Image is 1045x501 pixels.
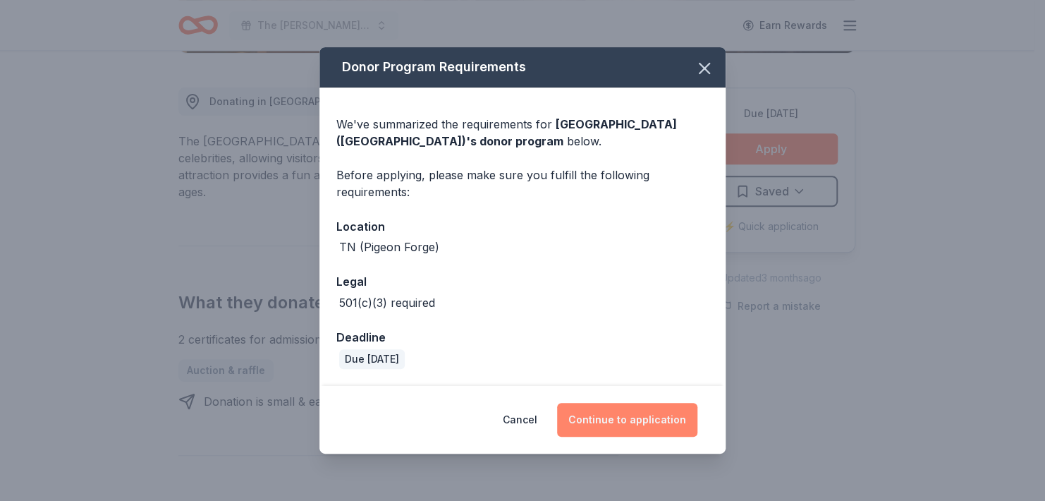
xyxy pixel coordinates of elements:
[503,403,537,437] button: Cancel
[557,403,697,437] button: Continue to application
[339,239,439,255] div: TN (Pigeon Forge)
[336,272,709,291] div: Legal
[336,217,709,236] div: Location
[339,294,435,311] div: 501(c)(3) required
[339,349,405,369] div: Due [DATE]
[336,116,709,150] div: We've summarized the requirements for below.
[319,47,726,87] div: Donor Program Requirements
[336,328,709,346] div: Deadline
[336,167,709,200] div: Before applying, please make sure you fulfill the following requirements:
